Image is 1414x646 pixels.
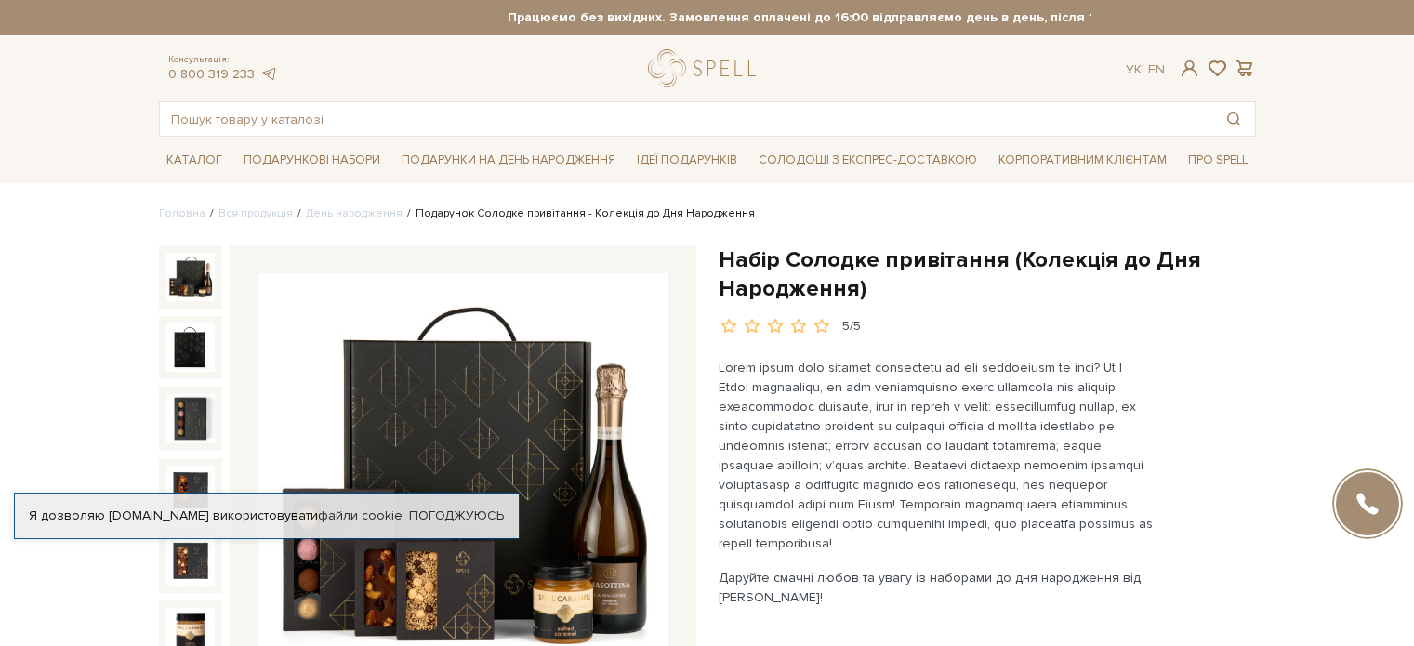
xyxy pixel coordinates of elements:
span: Консультація: [168,54,278,66]
input: Пошук товару у каталозі [160,102,1212,136]
div: 5/5 [842,318,861,336]
a: Вся продукція [218,206,293,220]
button: Пошук товару у каталозі [1212,102,1255,136]
a: Головна [159,206,205,220]
a: День народження [306,206,403,220]
span: Ідеї подарунків [629,146,745,175]
a: En [1148,61,1165,77]
p: Lorem ipsum dolo sitamet consectetu ad eli seddoeiusm te inci? Ut l Etdol magnaaliqu, en adm veni... [719,358,1155,553]
img: Набір Солодке привітання (Колекція до Дня Народження) [166,466,215,514]
a: logo [648,49,764,87]
span: Подарункові набори [236,146,388,175]
div: Я дозволяю [DOMAIN_NAME] використовувати [15,508,519,524]
h1: Набір Солодке привітання (Колекція до Дня Народження) [719,245,1256,303]
a: 0 800 319 233 [168,66,255,82]
img: Набір Солодке привітання (Колекція до Дня Народження) [166,536,215,585]
img: Набір Солодке привітання (Колекція до Дня Народження) [166,323,215,372]
img: Набір Солодке привітання (Колекція до Дня Народження) [166,394,215,442]
a: файли cookie [318,508,403,523]
p: Даруйте смачні любов та увагу із наборами до дня народження від [PERSON_NAME]! [719,568,1155,607]
a: Солодощі з експрес-доставкою [751,144,985,176]
span: Подарунки на День народження [394,146,623,175]
a: Корпоративним клієнтам [991,144,1174,176]
div: Ук [1126,61,1165,78]
a: telegram [259,66,278,82]
span: Каталог [159,146,230,175]
span: Про Spell [1181,146,1255,175]
a: Погоджуюсь [409,508,504,524]
li: Подарунок Солодке привітання - Колекція до Дня Народження [403,205,755,222]
img: Набір Солодке привітання (Колекція до Дня Народження) [166,253,215,301]
span: | [1142,61,1144,77]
